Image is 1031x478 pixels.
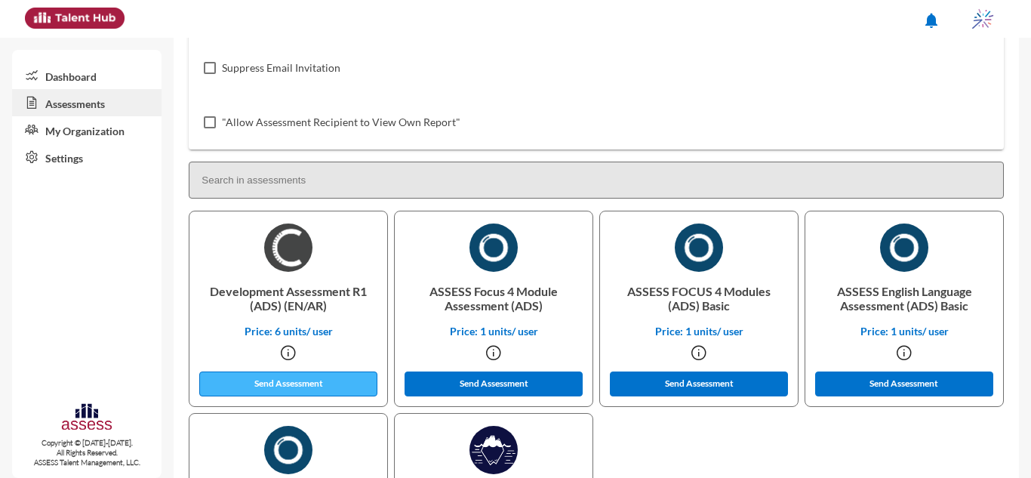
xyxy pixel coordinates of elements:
[12,116,162,143] a: My Organization
[222,113,460,131] span: "Allow Assessment Recipient to View Own Report"
[922,11,940,29] mat-icon: notifications
[189,162,1004,199] input: Search in assessments
[202,325,375,338] p: Price: 6 units/ user
[407,325,580,338] p: Price: 1 units/ user
[610,372,788,396] button: Send Assessment
[202,272,375,325] p: Development Assessment R1 (ADS) (EN/AR)
[407,272,580,325] p: ASSESS Focus 4 Module Assessment (ADS)
[815,372,993,396] button: Send Assessment
[817,325,991,338] p: Price: 1 units/ user
[12,438,162,467] p: Copyright © [DATE]-[DATE]. All Rights Reserved. ASSESS Talent Management, LLC.
[612,272,786,325] p: ASSESS FOCUS 4 Modules (ADS) Basic
[405,372,583,396] button: Send Assessment
[817,272,991,325] p: ASSESS English Language Assessment (ADS) Basic
[222,59,340,77] span: Suppress Email Invitation
[60,402,112,434] img: assesscompany-logo.png
[199,372,377,396] button: Send Assessment
[12,62,162,89] a: Dashboard
[12,89,162,116] a: Assessments
[612,325,786,338] p: Price: 1 units/ user
[12,143,162,171] a: Settings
